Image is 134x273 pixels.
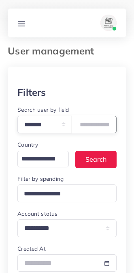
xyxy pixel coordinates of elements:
[17,106,69,114] label: Search user by field
[75,151,117,168] button: Search
[17,184,117,202] div: Search for option
[17,210,57,218] label: Account status
[100,15,117,31] img: avatar
[97,15,120,31] a: avatar
[17,245,46,253] label: Created At
[17,87,46,98] h3: Filters
[19,153,58,165] input: Search for option
[17,141,38,149] label: Country
[17,175,64,183] label: Filter by spending
[17,151,69,167] div: Search for option
[21,188,106,200] input: Search for option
